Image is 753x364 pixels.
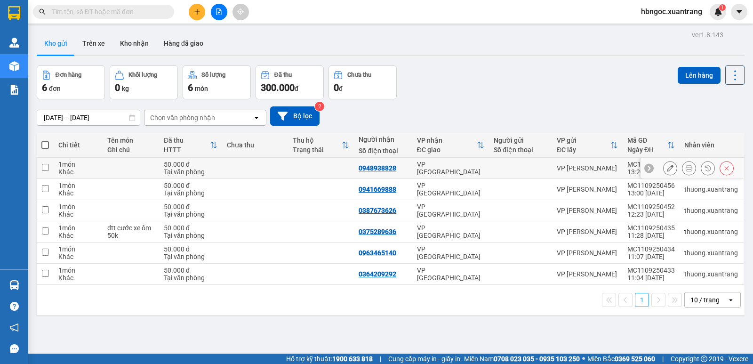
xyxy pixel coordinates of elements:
div: Trạng thái [293,146,342,154]
span: 0 [334,82,339,93]
div: 1 món [58,203,98,210]
button: 1 [635,293,649,307]
input: Tìm tên, số ĐT hoặc mã đơn [52,7,163,17]
div: Chưa thu [347,72,371,78]
div: Khác [58,210,98,218]
div: Người gửi [494,137,547,144]
div: 12:23 [DATE] [627,210,675,218]
button: Đã thu300.000đ [256,65,324,99]
div: VP [GEOGRAPHIC_DATA] [417,203,485,218]
div: Khác [58,253,98,260]
div: ĐC lấy [557,146,610,154]
th: Toggle SortBy [412,133,489,158]
div: Số lượng [201,72,225,78]
button: Trên xe [75,32,112,55]
img: logo-vxr [8,6,20,20]
div: MC1109250460 [627,161,675,168]
span: đ [295,85,298,92]
div: MC1109250434 [627,245,675,253]
span: Hỗ trợ kỹ thuật: [286,354,373,364]
span: đ [339,85,343,92]
span: plus [194,8,200,15]
svg: open [253,114,260,121]
div: Tại văn phòng [164,232,217,239]
div: VP [PERSON_NAME] [557,164,618,172]
div: Đã thu [274,72,292,78]
span: 6 [188,82,193,93]
div: 0963465140 [359,249,396,257]
div: Tại văn phòng [164,189,217,197]
div: Tại văn phòng [164,274,217,282]
span: question-circle [10,302,19,311]
div: thuong.xuantrang [684,186,739,193]
div: dtt cước xe ôm 50k [107,224,154,239]
button: Hàng đã giao [156,32,211,55]
div: Ghi chú [107,146,154,154]
div: VP nhận [417,137,477,144]
div: 10 / trang [690,295,720,305]
button: Số lượng6món [183,65,251,99]
div: 1 món [58,161,98,168]
div: 11:04 [DATE] [627,274,675,282]
button: Bộ lọc [270,106,320,126]
span: search [39,8,46,15]
div: 1 món [58,267,98,274]
th: Toggle SortBy [288,133,354,158]
div: VP [GEOGRAPHIC_DATA] [417,245,485,260]
div: Nhân viên [684,141,739,149]
span: | [662,354,664,364]
img: solution-icon [9,85,19,95]
button: file-add [211,4,227,20]
span: Cung cấp máy in - giấy in: [388,354,462,364]
button: caret-down [731,4,747,20]
span: kg [122,85,129,92]
div: 0941669888 [359,186,396,193]
div: 1 món [58,224,98,232]
div: Đã thu [164,137,210,144]
div: 1 món [58,182,98,189]
div: Người nhận [359,136,408,143]
div: VP [PERSON_NAME] [557,186,618,193]
th: Toggle SortBy [552,133,623,158]
span: message [10,344,19,353]
div: 11:07 [DATE] [627,253,675,260]
div: MC1109250452 [627,203,675,210]
span: copyright [701,356,707,362]
div: Tại văn phòng [164,168,217,176]
div: Đơn hàng [56,72,81,78]
div: Chọn văn phòng nhận [150,113,215,122]
div: 11:28 [DATE] [627,232,675,239]
div: VP [GEOGRAPHIC_DATA] [417,182,485,197]
span: 6 [42,82,47,93]
div: 1 món [58,245,98,253]
span: 300.000 [261,82,295,93]
th: Toggle SortBy [159,133,222,158]
div: VP [PERSON_NAME] [557,249,618,257]
strong: 1900 633 818 [332,355,373,363]
button: aim [232,4,249,20]
span: Miền Bắc [587,354,655,364]
div: thuong.xuantrang [684,249,739,257]
div: HTTT [164,146,210,154]
div: Số điện thoại [359,147,408,154]
strong: 0369 525 060 [615,355,655,363]
div: VP [GEOGRAPHIC_DATA] [417,267,485,282]
span: | [380,354,381,364]
img: warehouse-icon [9,38,19,48]
div: MC1109250456 [627,182,675,189]
div: 50.000 đ [164,182,217,189]
img: icon-new-feature [714,8,722,16]
svg: open [727,296,735,304]
div: 0387673626 [359,207,396,214]
div: Chi tiết [58,141,98,149]
div: Khác [58,274,98,282]
div: Thu hộ [293,137,342,144]
span: đơn [49,85,61,92]
button: Đơn hàng6đơn [37,65,105,99]
div: Khối lượng [128,72,157,78]
div: 50.000 đ [164,203,217,210]
button: Kho nhận [112,32,156,55]
span: caret-down [735,8,744,16]
div: 0375289636 [359,228,396,235]
div: VP gửi [557,137,610,144]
